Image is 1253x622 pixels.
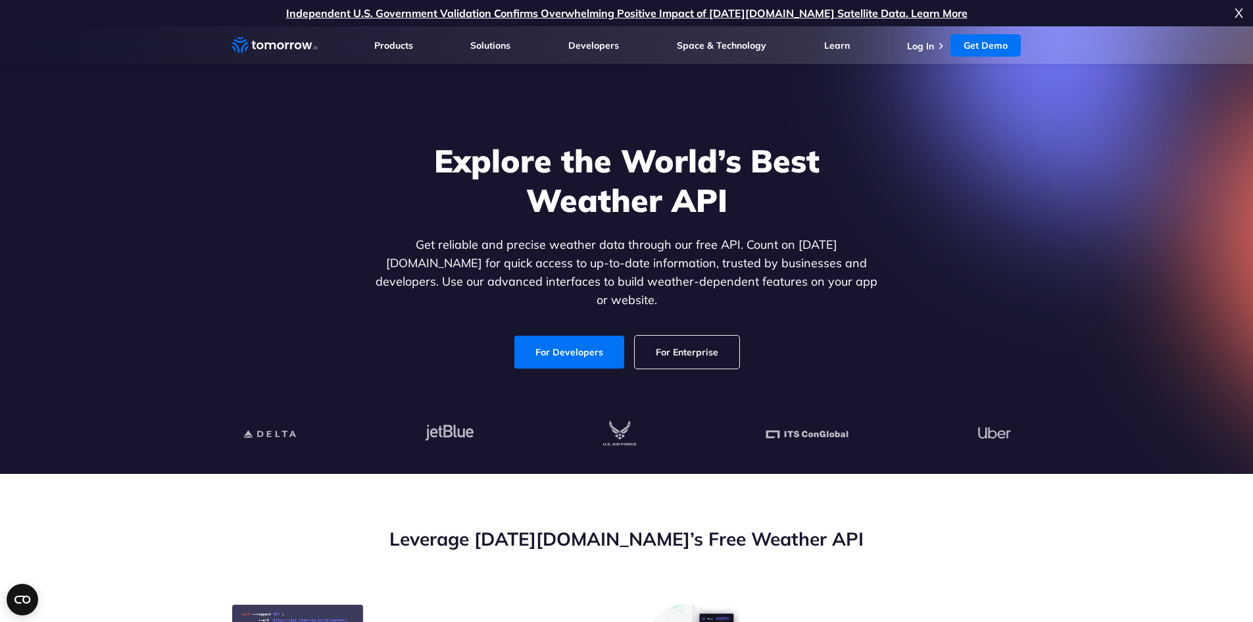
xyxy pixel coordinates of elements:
a: Get Demo [950,34,1021,57]
a: Developers [568,39,619,51]
a: Products [374,39,413,51]
a: Home link [232,36,318,55]
a: Log In [907,40,934,52]
a: Learn [824,39,850,51]
h2: Leverage [DATE][DOMAIN_NAME]’s Free Weather API [232,527,1021,552]
a: Independent U.S. Government Validation Confirms Overwhelming Positive Impact of [DATE][DOMAIN_NAM... [286,7,968,20]
a: Space & Technology [677,39,766,51]
h1: Explore the World’s Best Weather API [373,141,881,220]
p: Get reliable and precise weather data through our free API. Count on [DATE][DOMAIN_NAME] for quic... [373,236,881,309]
a: For Developers [514,336,624,369]
a: For Enterprise [635,336,739,369]
button: Open CMP widget [7,584,38,615]
a: Solutions [470,39,510,51]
